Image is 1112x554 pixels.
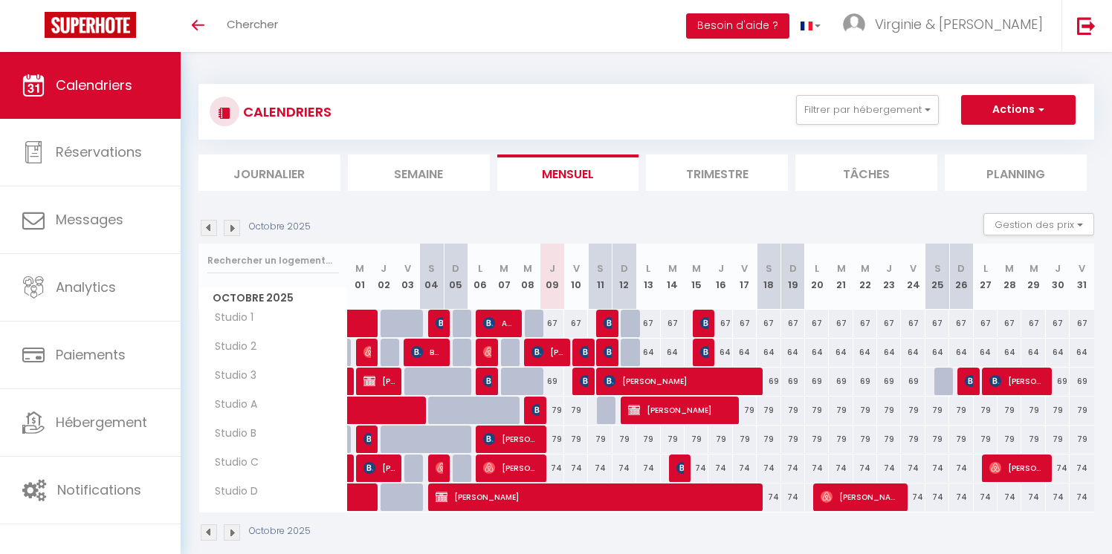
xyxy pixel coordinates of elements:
div: 67 [733,310,757,337]
a: [PERSON_NAME] [348,454,355,483]
th: 31 [1070,244,1094,310]
th: 16 [708,244,732,310]
div: 79 [1046,426,1070,453]
abbr: V [910,261,917,276]
div: 74 [1070,483,1094,511]
div: 74 [925,454,949,482]
div: 79 [901,426,925,453]
div: 67 [1046,310,1070,337]
abbr: J [549,261,555,276]
img: Super Booking [45,12,136,38]
div: 79 [757,426,780,453]
div: 79 [805,426,829,453]
div: 67 [636,310,660,337]
span: [PERSON_NAME] [483,425,539,453]
div: 74 [685,454,708,482]
span: Calendriers [56,76,132,94]
div: 79 [901,397,925,424]
abbr: J [886,261,892,276]
abbr: M [1005,261,1014,276]
div: 74 [564,454,588,482]
span: Hébergement [56,413,147,431]
div: 74 [805,454,829,482]
span: [PERSON_NAME] [965,367,973,395]
div: 79 [612,426,636,453]
abbr: J [718,261,724,276]
div: 79 [781,426,805,453]
th: 25 [925,244,949,310]
div: 74 [612,454,636,482]
span: [PERSON_NAME] [821,483,900,511]
span: Messages [56,210,123,229]
div: 64 [708,339,732,366]
th: 26 [949,244,973,310]
abbr: J [381,261,387,276]
div: 79 [781,397,805,424]
div: 74 [853,454,877,482]
abbr: S [597,261,604,276]
abbr: V [1079,261,1085,276]
div: 67 [974,310,998,337]
span: Réservations [56,143,142,161]
th: 06 [468,244,491,310]
abbr: S [766,261,772,276]
abbr: S [428,261,435,276]
div: 64 [829,339,853,366]
abbr: J [1055,261,1061,276]
span: [PERSON_NAME] [580,367,588,395]
div: 79 [540,426,564,453]
div: 67 [998,310,1021,337]
span: [PERSON_NAME] [700,309,708,337]
div: 64 [998,339,1021,366]
abbr: D [452,261,459,276]
th: 07 [492,244,516,310]
div: 67 [877,310,901,337]
span: Agro Services [PERSON_NAME] [700,338,708,366]
div: 69 [829,368,853,395]
th: 05 [444,244,468,310]
div: 67 [829,310,853,337]
div: 79 [733,426,757,453]
div: 69 [853,368,877,395]
th: 15 [685,244,708,310]
div: 64 [1046,339,1070,366]
abbr: V [404,261,411,276]
abbr: V [573,261,580,276]
div: 64 [636,339,660,366]
span: [PERSON_NAME] [436,483,753,511]
span: [PERSON_NAME] [531,338,563,366]
span: [PERSON_NAME] [531,396,540,424]
div: 79 [877,397,901,424]
div: 64 [1070,339,1094,366]
abbr: D [789,261,797,276]
div: 64 [949,339,973,366]
span: [PERSON_NAME] [604,309,612,337]
th: 28 [998,244,1021,310]
div: 69 [1070,368,1094,395]
div: 79 [1021,426,1045,453]
span: Chercher [227,16,278,32]
div: 79 [853,397,877,424]
span: Bounmaly PHOUTHAKHANTY [411,338,443,366]
th: 22 [853,244,877,310]
div: 74 [540,454,564,482]
div: 74 [949,454,973,482]
abbr: L [815,261,819,276]
div: 67 [1021,310,1045,337]
th: 18 [757,244,780,310]
abbr: M [355,261,364,276]
span: Paiements [56,345,126,364]
div: 74 [998,483,1021,511]
img: ... [843,13,865,36]
div: 67 [708,310,732,337]
div: 67 [757,310,780,337]
th: 04 [420,244,444,310]
div: 74 [901,483,925,511]
span: [PERSON_NAME] [604,338,612,366]
abbr: M [523,261,532,276]
span: Studio 3 [201,368,260,384]
th: 14 [661,244,685,310]
div: 69 [757,368,780,395]
span: Studio 2 [201,339,260,355]
div: 79 [661,426,685,453]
